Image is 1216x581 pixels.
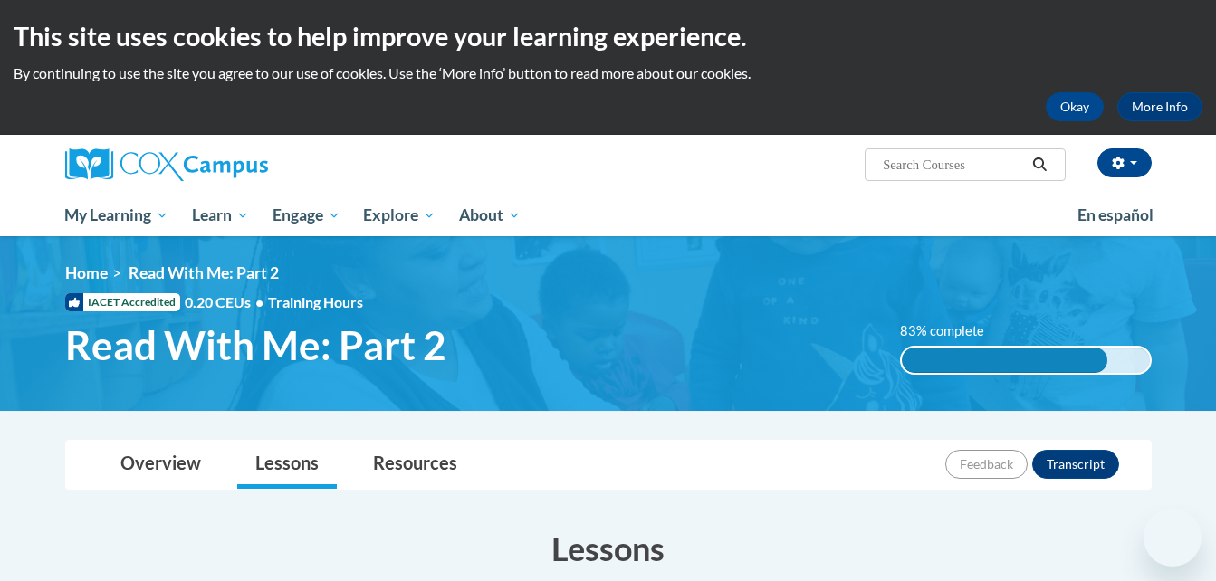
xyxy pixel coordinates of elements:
a: My Learning [53,195,181,236]
span: My Learning [64,205,168,226]
h3: Lessons [65,526,1152,571]
a: En español [1066,196,1165,234]
span: 0.20 CEUs [185,292,268,312]
a: About [447,195,532,236]
span: Read With Me: Part 2 [65,321,446,369]
img: Cox Campus [65,148,268,181]
button: Account Settings [1097,148,1152,177]
span: Learn [192,205,249,226]
span: Read With Me: Part 2 [129,263,279,282]
span: About [459,205,521,226]
div: Main menu [38,195,1179,236]
a: Cox Campus [65,148,409,181]
a: Explore [351,195,447,236]
a: Overview [102,441,219,489]
button: Okay [1046,92,1104,121]
input: Search Courses [881,154,1026,176]
button: Search [1026,154,1053,176]
a: Home [65,263,108,282]
span: Engage [273,205,340,226]
a: More Info [1117,92,1202,121]
a: Engage [261,195,352,236]
a: Resources [355,441,475,489]
iframe: Button to launch messaging window [1144,509,1202,567]
a: Lessons [237,441,337,489]
button: Feedback [945,450,1028,479]
span: IACET Accredited [65,293,180,311]
h2: This site uses cookies to help improve your learning experience. [14,18,1202,54]
span: • [255,293,263,310]
span: En español [1077,205,1154,224]
button: Transcript [1032,450,1119,479]
label: 83% complete [900,321,1004,341]
span: Explore [363,205,436,226]
div: 83% complete [902,348,1107,373]
span: Training Hours [268,293,363,310]
a: Learn [180,195,261,236]
p: By continuing to use the site you agree to our use of cookies. Use the ‘More info’ button to read... [14,63,1202,83]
